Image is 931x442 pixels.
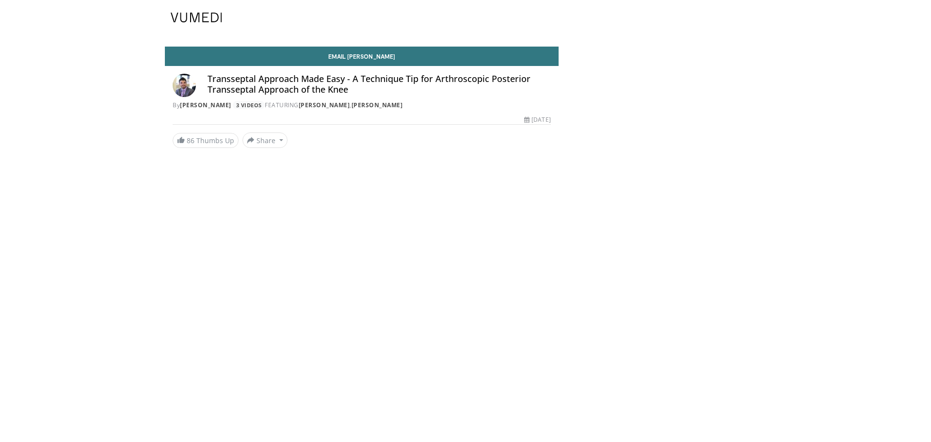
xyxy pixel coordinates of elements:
[208,74,551,95] h4: Transseptal Approach Made Easy - A Technique Tip for Arthroscopic Posterior Transseptal Approach ...
[352,101,403,109] a: [PERSON_NAME]
[233,101,265,109] a: 3 Videos
[242,132,288,148] button: Share
[171,13,222,22] img: VuMedi Logo
[180,101,231,109] a: [PERSON_NAME]
[173,74,196,97] img: Avatar
[187,136,194,145] span: 86
[524,115,550,124] div: [DATE]
[173,101,551,110] div: By FEATURING ,
[299,101,350,109] a: [PERSON_NAME]
[173,133,239,148] a: 86 Thumbs Up
[165,47,559,66] a: Email [PERSON_NAME]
